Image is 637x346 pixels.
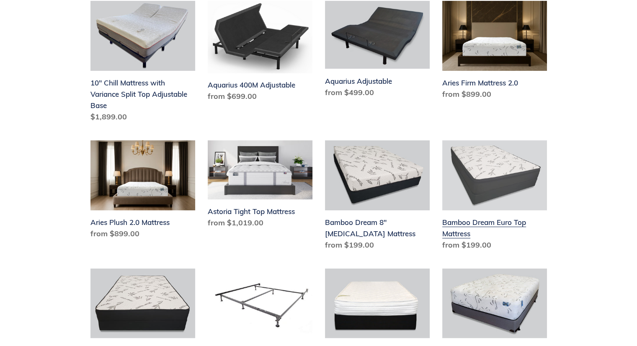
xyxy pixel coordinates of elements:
a: Aries Firm Mattress 2.0 [442,1,547,103]
a: Aquarius Adjustable [325,1,430,101]
a: Bamboo Dream Euro Top Mattress [442,140,547,254]
a: Astoria Tight Top Mattress [208,140,312,232]
a: Bamboo Dream 8" Memory Foam Mattress [325,140,430,254]
a: Aquarius 400M Adjustable [208,1,312,105]
a: Aries Plush 2.0 Mattress [90,140,195,243]
a: 10" Chill Mattress with Variance Split Top Adjustable Base [90,1,195,126]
